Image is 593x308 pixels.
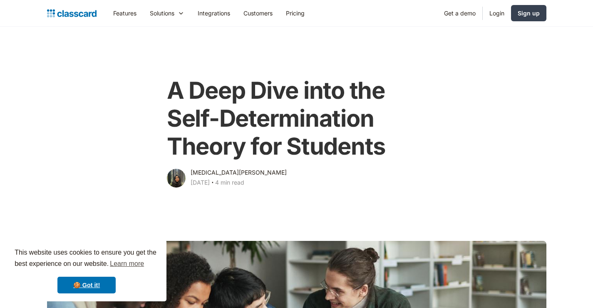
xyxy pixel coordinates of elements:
[15,248,159,270] span: This website uses cookies to ensure you get the best experience on our website.
[7,240,166,301] div: cookieconsent
[215,178,244,188] div: 4 min read
[167,77,426,161] h1: A Deep Dive into the Self-Determination Theory for Students
[210,178,215,189] div: ‧
[57,277,116,293] a: dismiss cookie message
[47,8,97,19] a: home
[191,168,287,178] div: [MEDICAL_DATA][PERSON_NAME]
[191,178,210,188] div: [DATE]
[107,4,143,23] a: Features
[237,4,279,23] a: Customers
[279,4,311,23] a: Pricing
[483,4,511,23] a: Login
[511,5,546,21] a: Sign up
[437,4,482,23] a: Get a demo
[518,9,540,18] div: Sign up
[150,9,174,18] div: Solutions
[109,258,145,270] a: learn more about cookies
[143,4,191,23] div: Solutions
[191,4,237,23] a: Integrations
